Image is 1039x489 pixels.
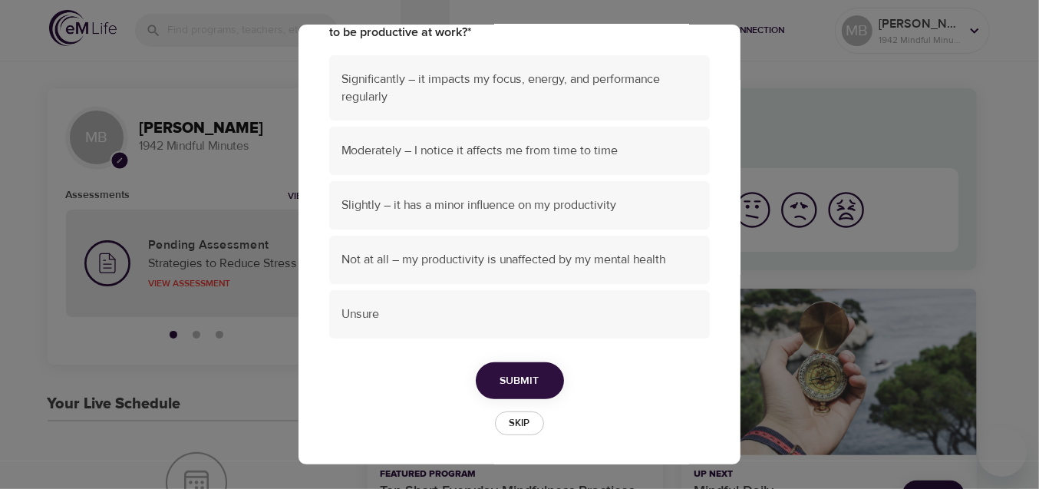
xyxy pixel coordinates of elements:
span: Unsure [341,306,698,323]
span: Moderately – I notice it affects me from time to time [341,142,698,160]
span: Significantly – it impacts my focus, energy, and performance regularly [341,71,698,106]
span: Skip [503,415,536,432]
button: Skip [495,411,544,435]
button: Submit [476,362,564,400]
span: Submit [500,372,539,391]
span: Not at all – my productivity is unaffected by my mental health [341,251,698,269]
span: Slightly – it has a minor influence on my productivity [341,197,698,214]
